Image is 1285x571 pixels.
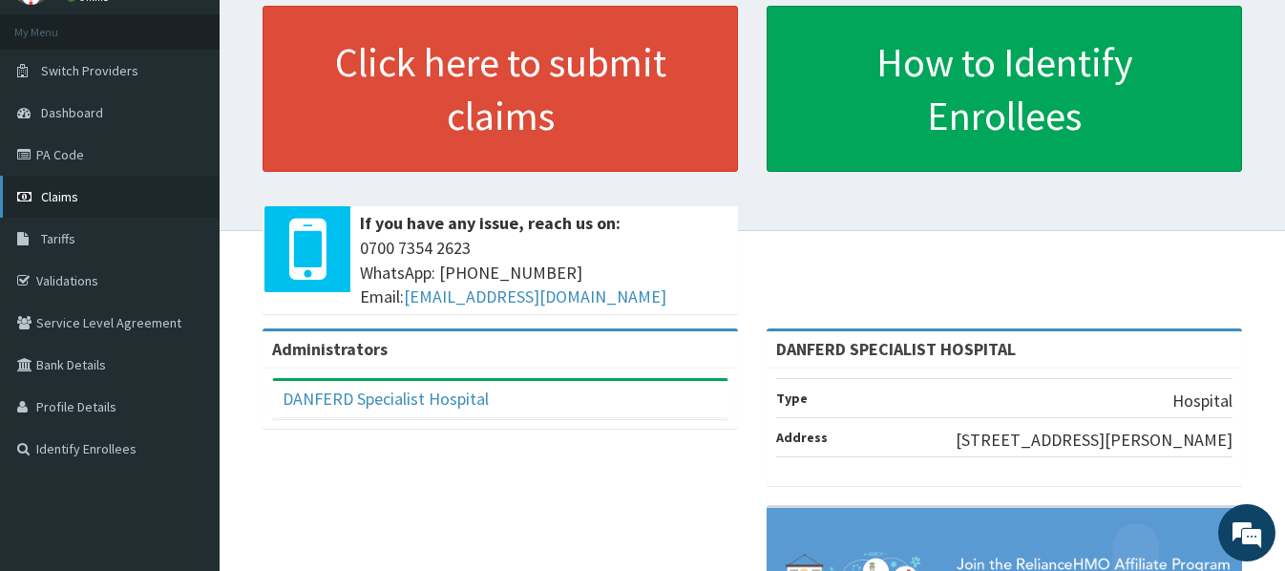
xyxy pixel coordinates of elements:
span: Switch Providers [41,62,138,79]
div: Minimize live chat window [313,10,359,55]
span: We're online! [111,166,263,359]
textarea: Type your message and hit 'Enter' [10,373,364,440]
a: [EMAIL_ADDRESS][DOMAIN_NAME] [404,285,666,307]
a: Click here to submit claims [263,6,738,172]
span: Dashboard [41,104,103,121]
div: Chat with us now [99,107,321,132]
b: Administrators [272,338,388,360]
b: Address [776,429,828,446]
strong: DANFERD SPECIALIST HOSPITAL [776,338,1016,360]
span: 0700 7354 2623 WhatsApp: [PHONE_NUMBER] Email: [360,236,728,309]
a: DANFERD Specialist Hospital [283,388,489,410]
img: d_794563401_company_1708531726252_794563401 [35,95,77,143]
a: How to Identify Enrollees [767,6,1242,172]
p: [STREET_ADDRESS][PERSON_NAME] [956,428,1232,453]
span: Claims [41,188,78,205]
b: Type [776,390,808,407]
span: Tariffs [41,230,75,247]
p: Hospital [1172,389,1232,413]
b: If you have any issue, reach us on: [360,212,621,234]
